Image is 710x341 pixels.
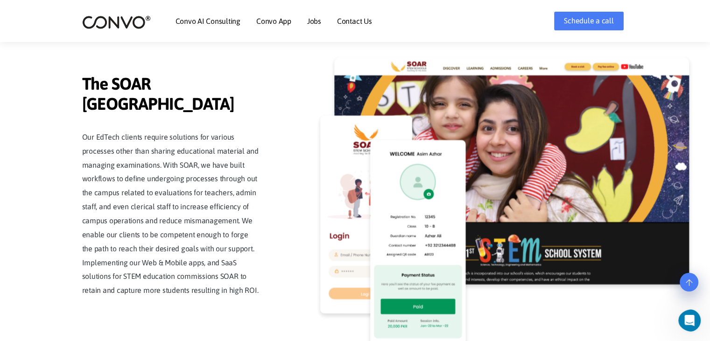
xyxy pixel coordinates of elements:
[307,17,321,25] a: Jobs
[82,130,260,298] p: Our EdTech clients require solutions for various processes other than sharing educational materia...
[176,17,240,25] a: Convo AI Consulting
[256,17,291,25] a: Convo App
[337,17,372,25] a: Contact Us
[554,12,623,30] a: Schedule a call
[82,15,151,29] img: logo_2.png
[82,74,260,116] span: The SOAR [GEOGRAPHIC_DATA]
[678,309,707,332] iframe: Intercom live chat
